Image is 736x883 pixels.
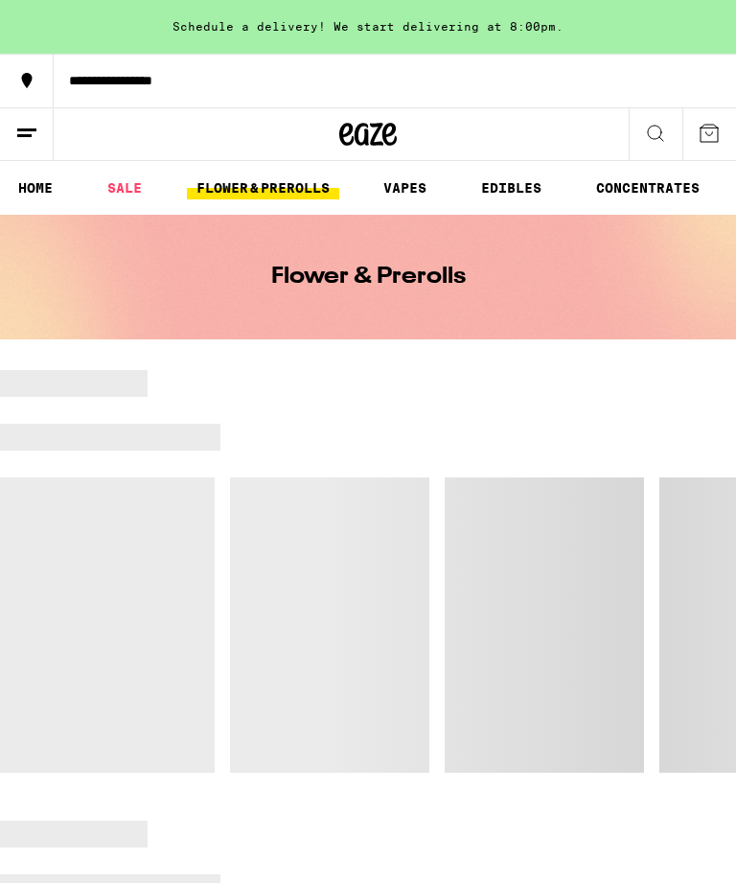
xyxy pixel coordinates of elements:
[586,176,709,199] a: CONCENTRATES
[374,176,436,199] a: VAPES
[9,176,62,199] a: HOME
[471,176,551,199] a: EDIBLES
[187,176,339,199] a: FLOWER & PREROLLS
[271,266,466,289] h1: Flower & Prerolls
[98,176,151,199] a: SALE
